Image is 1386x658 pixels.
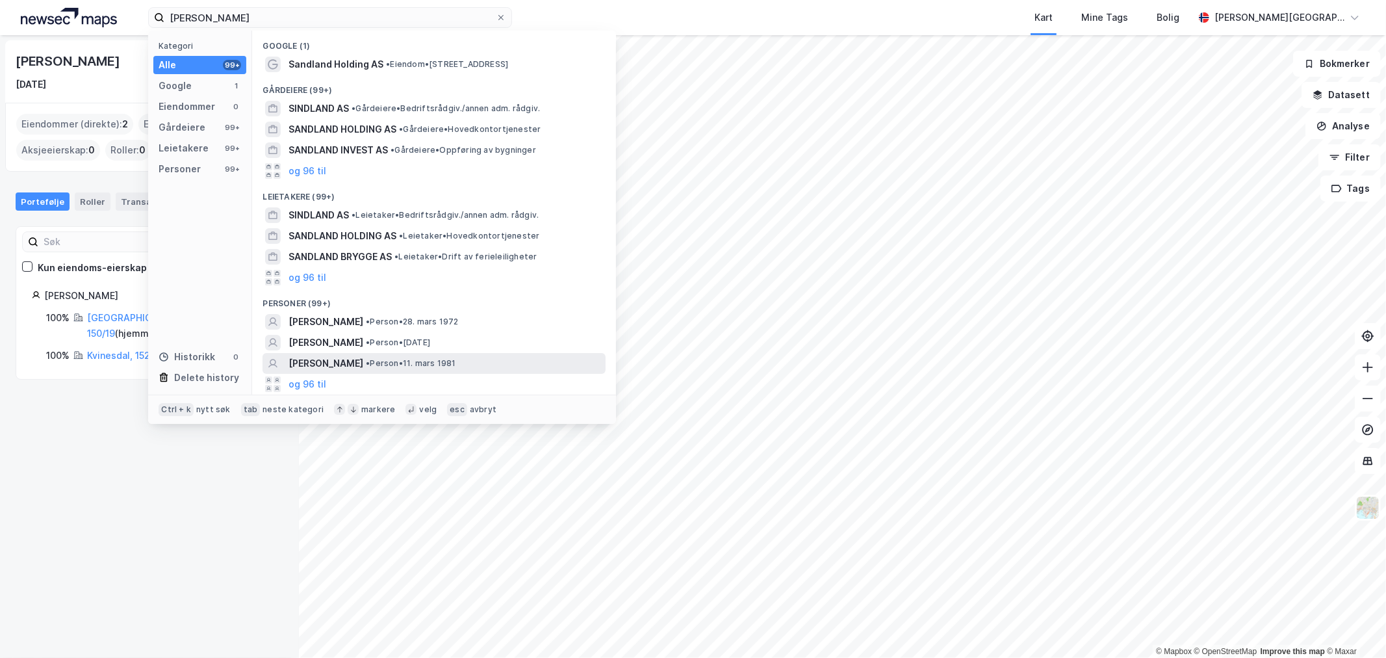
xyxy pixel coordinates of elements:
div: Gårdeiere [159,120,205,135]
span: Leietaker • Hovedkontortjenester [399,231,539,241]
button: og 96 til [289,270,326,285]
div: tab [241,403,261,416]
span: SINDLAND AS [289,207,349,223]
span: 0 [88,142,95,158]
span: SANDLAND INVEST AS [289,142,388,158]
button: Datasett [1302,82,1381,108]
div: 99+ [223,164,241,174]
span: • [366,337,370,347]
span: Eiendom • [STREET_ADDRESS] [386,59,508,70]
div: 0 [231,352,241,362]
button: og 96 til [289,163,326,179]
span: Person • 11. mars 1981 [366,358,456,369]
span: Gårdeiere • Hovedkontortjenester [399,124,541,135]
div: Eiendommer (Indirekte) : [138,114,264,135]
span: • [352,103,355,113]
div: 100% [46,310,70,326]
span: [PERSON_NAME] [289,356,363,371]
div: ( hjemmelshaver ) [87,348,235,363]
span: Person • [DATE] [366,337,430,348]
div: Delete history [174,370,239,386]
div: ( hjemmelshaver ) [87,310,267,341]
a: Kvinesdal, 152/3 [87,350,159,361]
div: Google [159,78,192,94]
div: Kart [1034,10,1053,25]
div: [PERSON_NAME][GEOGRAPHIC_DATA] [1214,10,1344,25]
img: logo.a4113a55bc3d86da70a041830d287a7e.svg [21,8,117,27]
div: velg [419,404,437,415]
span: • [399,124,403,134]
div: Bolig [1157,10,1179,25]
div: Transaksjoner [116,192,205,211]
button: og 96 til [289,376,326,392]
span: • [391,145,394,155]
div: 99+ [223,143,241,153]
span: Gårdeiere • Oppføring av bygninger [391,145,536,155]
div: Eiendommer [159,99,215,114]
div: 100% [46,348,70,363]
a: OpenStreetMap [1194,647,1257,656]
div: avbryt [470,404,496,415]
div: Leietakere [159,140,209,156]
div: 99+ [223,60,241,70]
div: Alle [159,57,176,73]
div: nytt søk [196,404,231,415]
button: Analyse [1305,113,1381,139]
div: Ctrl + k [159,403,194,416]
div: Leietakere (99+) [252,181,616,205]
span: SINDLAND AS [289,101,349,116]
div: Gårdeiere (99+) [252,75,616,98]
div: Aksjeeierskap : [16,140,100,161]
span: SANDLAND HOLDING AS [289,228,396,244]
button: Filter [1318,144,1381,170]
div: 1 [231,81,241,91]
span: [PERSON_NAME] [289,335,363,350]
div: neste kategori [263,404,324,415]
span: • [399,231,403,241]
div: 99+ [223,122,241,133]
a: Improve this map [1261,647,1325,656]
span: Gårdeiere • Bedriftsrådgiv./annen adm. rådgiv. [352,103,540,114]
div: Portefølje [16,192,70,211]
button: Tags [1320,176,1381,202]
div: Mine Tags [1081,10,1128,25]
button: Bokmerker [1293,51,1381,77]
div: [DATE] [16,77,46,92]
span: • [394,252,398,261]
div: Kategori [159,41,246,51]
input: Søk [38,232,181,252]
span: SANDLAND HOLDING AS [289,122,396,137]
span: • [366,358,370,368]
div: [PERSON_NAME] [16,51,122,72]
input: Søk på adresse, matrikkel, gårdeiere, leietakere eller personer [164,8,496,27]
div: Google (1) [252,31,616,54]
div: markere [361,404,395,415]
span: SANDLAND BRYGGE AS [289,249,392,265]
div: Personer (99+) [252,288,616,311]
div: Kun eiendoms-eierskap [38,260,147,276]
span: Leietaker • Bedriftsrådgiv./annen adm. rådgiv. [352,210,539,220]
span: Person • 28. mars 1972 [366,317,458,327]
span: Sandland Holding AS [289,57,383,72]
span: • [352,210,355,220]
span: 2 [122,116,128,132]
img: Z [1355,495,1380,520]
iframe: Chat Widget [1321,596,1386,658]
div: [PERSON_NAME] [44,288,267,304]
a: [GEOGRAPHIC_DATA], 150/19 [87,312,185,339]
a: Mapbox [1156,647,1192,656]
span: • [366,317,370,326]
span: Leietaker • Drift av ferieleiligheter [394,252,537,262]
div: 0 [231,101,241,112]
span: • [386,59,390,69]
div: esc [447,403,467,416]
div: Personer [159,161,201,177]
div: Roller : [105,140,151,161]
span: [PERSON_NAME] [289,314,363,330]
span: 0 [139,142,146,158]
div: Roller [75,192,110,211]
div: Eiendommer (direkte) : [16,114,133,135]
div: Historikk [159,349,215,365]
